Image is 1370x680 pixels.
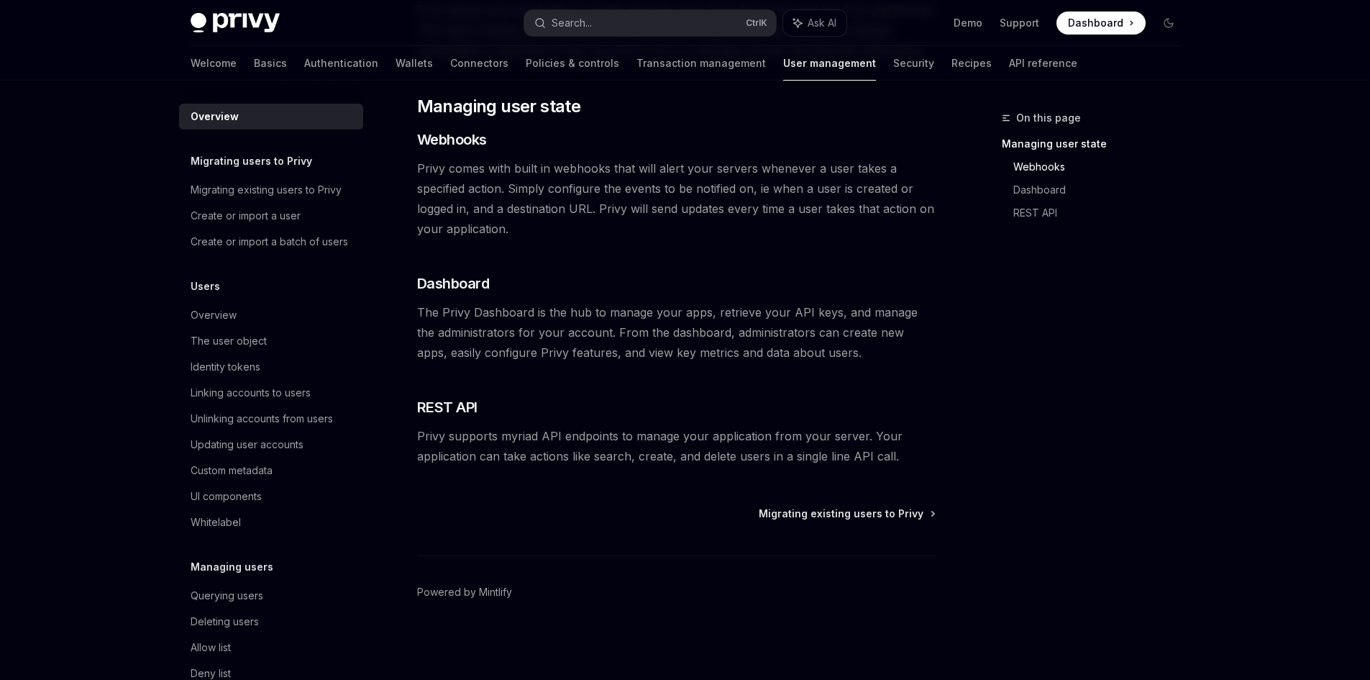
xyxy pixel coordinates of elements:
button: Search...CtrlK [524,10,776,36]
div: Identity tokens [191,358,260,376]
a: Migrating existing users to Privy [759,507,934,521]
a: Webhooks [1013,155,1192,178]
div: UI components [191,488,262,505]
div: Querying users [191,587,263,604]
span: Managing user state [417,95,581,118]
button: Ask AI [783,10,846,36]
a: API reference [1009,46,1077,81]
a: Demo [954,16,982,30]
a: Linking accounts to users [179,380,363,406]
a: Whitelabel [179,509,363,535]
a: Create or import a batch of users [179,229,363,255]
span: Migrating existing users to Privy [759,507,923,521]
h5: Migrating users to Privy [191,153,312,170]
span: The Privy Dashboard is the hub to manage your apps, retrieve your API keys, and manage the admini... [417,302,936,363]
div: Create or import a batch of users [191,233,348,250]
div: Overview [191,108,239,125]
span: Ctrl K [746,17,767,29]
h5: Users [191,278,220,295]
a: Dashboard [1013,178,1192,201]
button: Toggle dark mode [1157,12,1180,35]
span: REST API [417,397,478,417]
a: Support [1000,16,1039,30]
a: Authentication [304,46,378,81]
h5: Managing users [191,558,273,576]
a: Create or import a user [179,203,363,229]
div: The user object [191,332,267,350]
div: Create or import a user [191,207,301,225]
a: Basics [254,46,287,81]
div: Search... [552,14,592,32]
a: Deleting users [179,609,363,635]
a: Dashboard [1056,12,1146,35]
span: Privy supports myriad API endpoints to manage your application from your server. Your application... [417,426,936,466]
a: Managing user state [1002,132,1192,155]
a: Recipes [951,46,992,81]
div: Updating user accounts [191,436,303,453]
a: UI components [179,484,363,509]
a: Overview [179,302,363,328]
a: Powered by Mintlify [417,585,512,599]
a: Welcome [191,46,237,81]
span: Webhooks [417,130,487,150]
div: Custom metadata [191,462,273,479]
span: Privy comes with built in webhooks that will alert your servers whenever a user takes a specified... [417,158,936,239]
a: Allow list [179,635,363,661]
a: Wallets [396,46,433,81]
div: Overview [191,307,237,324]
a: Migrating existing users to Privy [179,177,363,203]
div: Allow list [191,639,231,656]
div: Whitelabel [191,514,241,531]
a: Custom metadata [179,458,363,484]
div: Unlinking accounts from users [191,410,333,427]
a: Unlinking accounts from users [179,406,363,432]
div: Deleting users [191,613,259,630]
a: REST API [1013,201,1192,225]
span: Dashboard [1068,16,1123,30]
a: Security [893,46,934,81]
a: Querying users [179,583,363,609]
div: Linking accounts to users [191,384,311,402]
a: Transaction management [636,46,766,81]
div: Migrating existing users to Privy [191,181,342,199]
span: Ask AI [808,16,836,30]
span: Dashboard [417,273,490,294]
a: Updating user accounts [179,432,363,458]
a: Policies & controls [526,46,619,81]
img: dark logo [191,13,280,33]
a: Identity tokens [179,354,363,380]
a: The user object [179,328,363,354]
a: Connectors [450,46,508,81]
span: On this page [1016,109,1081,127]
a: Overview [179,104,363,130]
a: User management [783,46,876,81]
